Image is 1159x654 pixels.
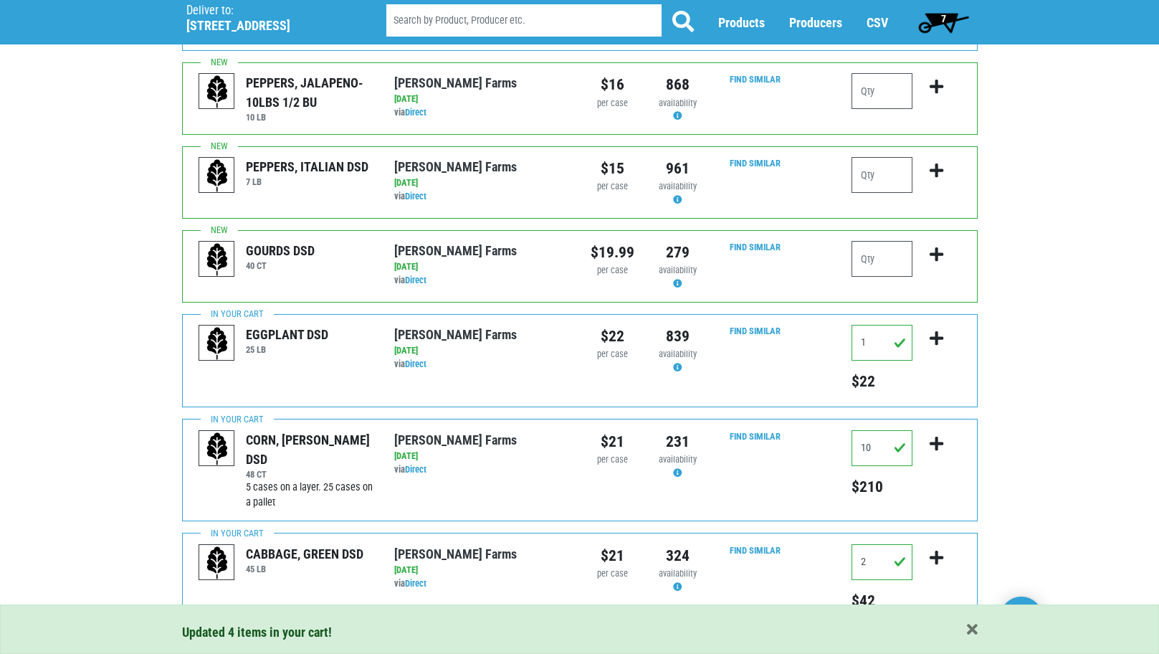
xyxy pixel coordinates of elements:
div: [DATE] [394,260,568,274]
div: $21 [591,430,634,453]
div: via [394,106,568,120]
img: placeholder-variety-43d6402dacf2d531de610a020419775a.svg [199,545,235,581]
div: [DATE] [394,93,568,106]
span: availability [659,98,697,108]
a: [PERSON_NAME] Farms [394,327,517,342]
input: Qty [852,73,912,109]
div: Updated 4 items in your cart! [182,622,978,642]
input: Qty [852,157,912,193]
img: placeholder-variety-43d6402dacf2d531de610a020419775a.svg [199,74,235,110]
img: placeholder-variety-43d6402dacf2d531de610a020419775a.svg [199,158,235,194]
div: PEPPERS, JALAPENO- 10LBS 1/2 BU [246,73,373,112]
a: Direct [405,578,426,589]
a: [PERSON_NAME] Farms [394,75,517,90]
span: 7 [941,13,946,24]
span: 5 cases on a layer. 25 cases on a pallet [246,481,373,509]
div: $22 [591,325,634,348]
h5: Total price [852,478,912,496]
div: 961 [656,157,700,180]
div: per case [591,180,634,194]
img: placeholder-variety-43d6402dacf2d531de610a020419775a.svg [199,242,235,278]
a: Direct [405,275,426,285]
h6: 40 CT [246,260,315,271]
input: Search by Product, Producer etc. [386,4,662,37]
a: [PERSON_NAME] Farms [394,159,517,174]
img: placeholder-variety-43d6402dacf2d531de610a020419775a.svg [199,326,235,361]
span: availability [659,181,697,191]
div: per case [591,264,634,278]
a: 7 [912,8,976,37]
h6: 7 LB [246,176,368,187]
h5: Total price [852,372,912,391]
span: availability [659,568,697,579]
div: [DATE] [394,176,568,190]
div: 324 [656,544,700,567]
div: [DATE] [394,450,568,463]
div: EGGPLANT DSD [246,325,328,344]
div: via [394,577,568,591]
div: PEPPERS, ITALIAN DSD [246,157,368,176]
a: CSV [867,15,888,30]
div: via [394,274,568,288]
div: via [394,358,568,371]
a: Find Similar [730,74,781,85]
div: per case [591,348,634,361]
div: via [394,463,568,477]
a: [PERSON_NAME] Farms [394,432,517,447]
div: 279 [656,241,700,264]
h6: 10 LB [246,112,373,123]
div: CORN, [PERSON_NAME] DSD [246,430,373,469]
a: Direct [405,107,426,118]
a: Find Similar [730,242,781,252]
a: Direct [405,464,426,475]
div: 839 [656,325,700,348]
div: Availability may be subject to change. [656,567,700,594]
img: placeholder-variety-43d6402dacf2d531de610a020419775a.svg [199,431,235,467]
div: [DATE] [394,564,568,577]
a: Direct [405,191,426,202]
div: $19.99 [591,241,634,264]
span: availability [659,454,697,465]
a: Find Similar [730,158,781,169]
h5: [STREET_ADDRESS] [186,18,350,34]
a: Producers [789,15,842,30]
input: Qty [852,325,912,361]
a: [PERSON_NAME] Farms [394,546,517,561]
div: CABBAGE, GREEN DSD [246,544,363,564]
a: Find Similar [730,545,781,556]
input: Qty [852,430,912,466]
div: 868 [656,73,700,96]
h6: 25 LB [246,344,328,355]
div: $21 [591,544,634,567]
h5: Total price [852,592,912,610]
p: Deliver to: [186,4,350,18]
div: per case [591,453,634,467]
div: via [394,190,568,204]
a: Products [718,15,765,30]
h6: 45 LB [246,564,363,574]
div: [DATE] [394,344,568,358]
div: per case [591,567,634,581]
span: availability [659,265,697,275]
div: 231 [656,430,700,453]
div: Availability may be subject to change. [656,453,700,480]
span: availability [659,349,697,359]
div: Availability may be subject to change. [656,348,700,375]
div: GOURDS DSD [246,241,315,260]
a: Find Similar [730,431,781,442]
a: [PERSON_NAME] Farms [394,243,517,258]
div: per case [591,97,634,110]
div: $16 [591,73,634,96]
div: $15 [591,157,634,180]
a: Direct [405,359,426,369]
input: Qty [852,241,912,277]
input: Qty [852,544,912,580]
h6: 48 CT [246,469,373,480]
a: Find Similar [730,326,781,336]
